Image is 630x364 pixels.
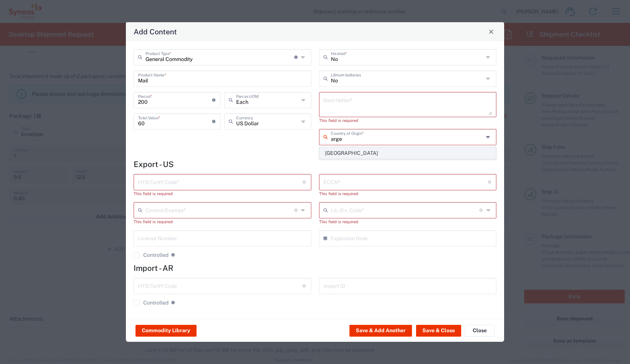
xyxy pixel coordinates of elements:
h4: Add Content [134,26,177,37]
button: Close [486,27,496,37]
div: This field is required [134,190,311,197]
div: This field is required [319,117,497,124]
label: Controlled [134,252,168,258]
button: Close [465,325,495,337]
button: Save & Close [416,325,461,337]
div: This field is required [134,218,311,225]
span: [GEOGRAPHIC_DATA] [320,147,496,159]
div: This field is required [319,145,497,152]
h4: Import - AR [134,263,496,273]
h4: Export - US [134,160,496,169]
button: Save & Add Another [349,325,412,337]
label: Controlled [134,300,168,306]
div: This field is required [319,218,497,225]
div: This field is required [319,190,497,197]
button: Commodity Library [135,325,197,337]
